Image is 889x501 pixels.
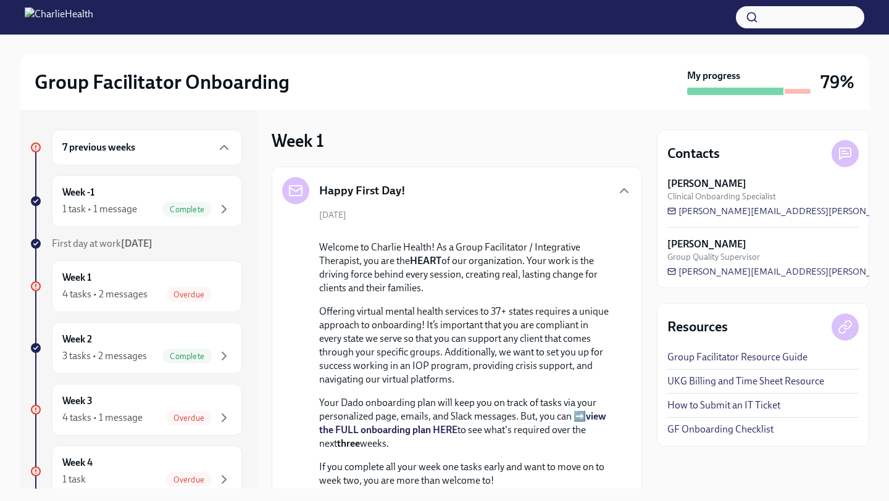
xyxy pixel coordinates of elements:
[62,141,135,154] h6: 7 previous weeks
[667,177,746,191] strong: [PERSON_NAME]
[52,238,152,249] span: First day at work
[35,70,290,94] h2: Group Facilitator Onboarding
[62,333,92,346] h6: Week 2
[166,413,212,423] span: Overdue
[62,288,148,301] div: 4 tasks • 2 messages
[62,186,94,199] h6: Week -1
[687,69,740,83] strong: My progress
[30,260,242,312] a: Week 14 tasks • 2 messagesOverdue
[337,437,360,449] strong: three
[62,473,86,486] div: 1 task
[667,144,720,163] h4: Contacts
[667,375,824,388] a: UKG Billing and Time Sheet Resource
[30,175,242,227] a: Week -11 task • 1 messageComplete
[667,318,728,336] h4: Resources
[319,305,612,386] p: Offering virtual mental health services to 37+ states requires a unique approach to onboarding! I...
[62,202,137,216] div: 1 task • 1 message
[162,205,212,214] span: Complete
[319,460,612,487] p: If you complete all your week one tasks early and want to move on to week two, you are more than ...
[667,399,780,412] a: How to Submit an IT Ticket
[25,7,93,27] img: CharlieHealth
[820,71,854,93] h3: 79%
[319,396,612,450] p: Your Dado onboarding plan will keep you on track of tasks via your personalized page, emails, and...
[30,445,242,497] a: Week 41 taskOverdue
[62,271,91,284] h6: Week 1
[667,423,774,436] a: GF Onboarding Checklist
[30,384,242,436] a: Week 34 tasks • 1 messageOverdue
[62,411,143,424] div: 4 tasks • 1 message
[62,349,147,363] div: 3 tasks • 2 messages
[319,209,346,221] span: [DATE]
[319,183,406,199] h5: Happy First Day!
[62,456,93,470] h6: Week 4
[30,237,242,251] a: First day at work[DATE]
[667,238,746,251] strong: [PERSON_NAME]
[30,322,242,374] a: Week 23 tasks • 2 messagesComplete
[667,251,760,263] span: Group Quality Supervisor
[166,290,212,299] span: Overdue
[667,350,808,364] a: Group Facilitator Resource Guide
[162,352,212,361] span: Complete
[410,255,441,267] strong: HEART
[319,241,612,295] p: Welcome to Charlie Health! As a Group Facilitator / Integrative Therapist, you are the of our org...
[121,238,152,249] strong: [DATE]
[166,475,212,484] span: Overdue
[52,130,242,165] div: 7 previous weeks
[62,394,93,408] h6: Week 3
[667,191,776,202] span: Clinical Onboarding Specialist
[272,130,324,152] h3: Week 1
